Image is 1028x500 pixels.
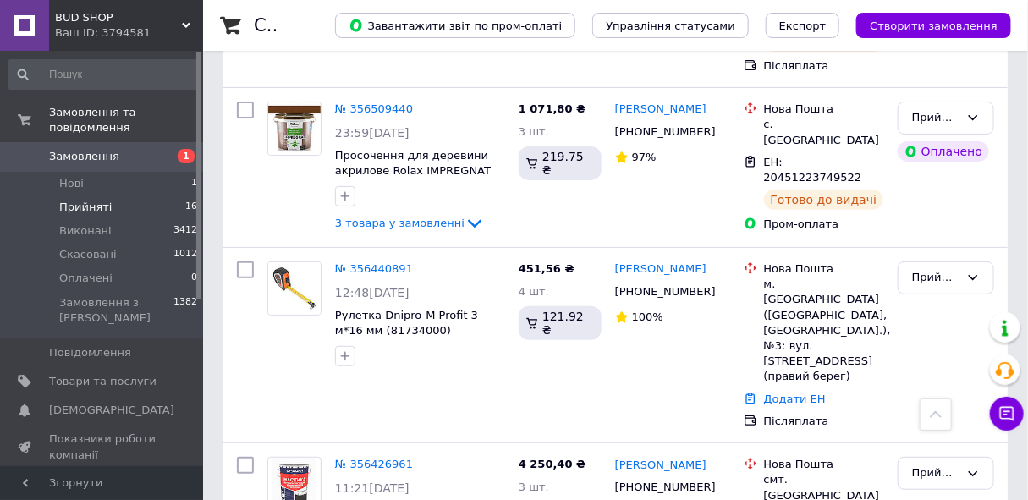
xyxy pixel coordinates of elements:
[185,200,197,215] span: 16
[764,261,884,277] div: Нова Пошта
[764,457,884,472] div: Нова Пошта
[173,223,197,239] span: 3412
[349,18,562,33] span: Завантажити звіт по пром-оплаті
[870,19,998,32] span: Створити замовлення
[59,295,173,326] span: Замовлення з [PERSON_NAME]
[267,102,322,156] a: Фото товару
[839,19,1011,31] a: Створити замовлення
[764,102,884,117] div: Нова Пошта
[632,310,663,323] span: 100%
[764,190,884,210] div: Готово до видачі
[764,58,884,74] div: Післяплата
[335,262,413,275] a: № 356440891
[335,217,485,229] a: 3 товара у замовленні
[59,176,84,191] span: Нові
[912,109,959,127] div: Прийнято
[254,15,426,36] h1: Список замовлень
[592,13,749,38] button: Управління статусами
[49,403,174,418] span: [DEMOGRAPHIC_DATA]
[335,217,465,229] span: 3 товара у замовленні
[612,476,717,498] div: [PHONE_NUMBER]
[49,431,157,462] span: Показники роботи компанії
[49,149,119,164] span: Замовлення
[764,277,884,384] div: м. [GEOGRAPHIC_DATA] ([GEOGRAPHIC_DATA], [GEOGRAPHIC_DATA].), №3: вул. [STREET_ADDRESS] (правий б...
[173,247,197,262] span: 1012
[335,13,575,38] button: Завантажити звіт по пром-оплаті
[55,10,182,25] span: BUD SHOP
[615,458,706,474] a: [PERSON_NAME]
[335,149,491,193] a: Просочення для деревини акрилове Rolax IMPREGNAT 204 темний дуб 3л (8167)
[519,102,585,115] span: 1 071,80 ₴
[898,141,989,162] div: Оплачено
[8,59,199,90] input: Пошук
[59,200,112,215] span: Прийняті
[519,481,549,493] span: 3 шт.
[990,397,1024,431] button: Чат з покупцем
[49,105,203,135] span: Замовлення та повідомлення
[766,13,840,38] button: Експорт
[615,102,706,118] a: [PERSON_NAME]
[779,19,827,32] span: Експорт
[268,262,321,315] img: Фото товару
[612,281,717,303] div: [PHONE_NUMBER]
[764,414,884,429] div: Післяплата
[764,117,884,147] div: с. [GEOGRAPHIC_DATA]
[519,146,602,180] div: 219.75 ₴
[335,309,478,338] a: Рулетка Dnipro-M Profit 3 м*16 мм (81734000)
[519,458,585,470] span: 4 250,40 ₴
[59,271,113,286] span: Оплачені
[612,121,717,143] div: [PHONE_NUMBER]
[191,176,197,191] span: 1
[335,126,410,140] span: 23:59[DATE]
[519,285,549,298] span: 4 шт.
[267,261,322,316] a: Фото товару
[606,19,735,32] span: Управління статусами
[55,25,203,41] div: Ваш ID: 3794581
[856,13,1011,38] button: Створити замовлення
[519,262,574,275] span: 451,56 ₴
[519,125,549,138] span: 3 шт.
[335,102,413,115] a: № 356509440
[764,156,862,184] span: ЕН: 20451223749522
[49,374,157,389] span: Товари та послуги
[335,458,413,470] a: № 356426961
[268,102,321,155] img: Фото товару
[335,286,410,299] span: 12:48[DATE]
[764,217,884,232] div: Пром-оплата
[49,345,131,360] span: Повідомлення
[335,481,410,495] span: 11:21[DATE]
[178,149,195,163] span: 1
[912,269,959,287] div: Прийнято
[173,295,197,326] span: 1382
[632,151,657,163] span: 97%
[615,261,706,277] a: [PERSON_NAME]
[191,271,197,286] span: 0
[59,247,117,262] span: Скасовані
[912,464,959,482] div: Прийнято
[519,306,602,340] div: 121.92 ₴
[764,393,826,405] a: Додати ЕН
[59,223,112,239] span: Виконані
